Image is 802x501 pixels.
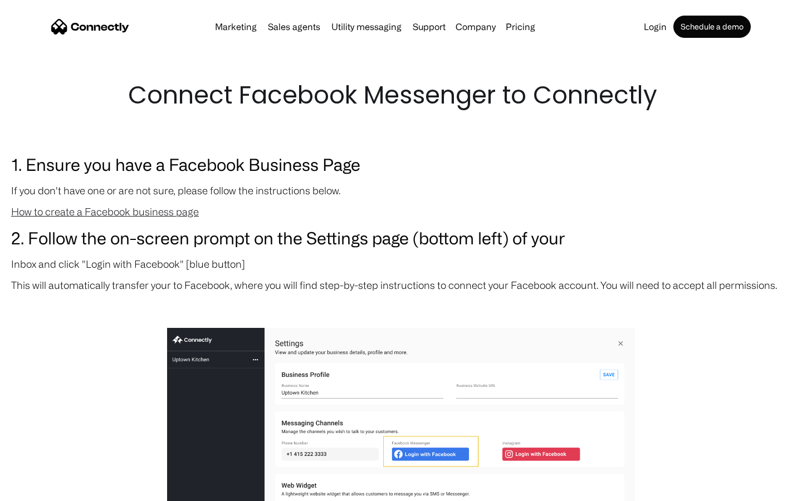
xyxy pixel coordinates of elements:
h3: 2. Follow the on-screen prompt on the Settings page (bottom left) of your [11,225,791,250]
a: Login [639,22,671,31]
h1: Connect Facebook Messenger to Connectly [128,78,674,112]
a: Marketing [211,22,261,31]
p: This will automatically transfer your to Facebook, where you will find step-by-step instructions ... [11,277,791,293]
a: Schedule a demo [673,16,751,38]
a: Support [408,22,450,31]
a: Utility messaging [327,22,406,31]
a: Sales agents [263,22,325,31]
p: If you don't have one or are not sure, please follow the instructions below. [11,183,791,198]
div: Company [456,19,496,35]
h3: 1. Ensure you have a Facebook Business Page [11,151,791,177]
a: Pricing [501,22,540,31]
a: How to create a Facebook business page [11,206,199,217]
ul: Language list [22,482,67,497]
p: Inbox and click "Login with Facebook" [blue button] [11,256,791,272]
aside: Language selected: English [11,482,67,497]
p: ‍ [11,298,791,314]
